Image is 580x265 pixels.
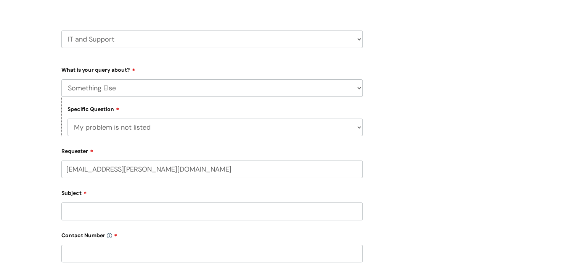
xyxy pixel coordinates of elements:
img: info-icon.svg [107,233,112,238]
input: Email [61,161,363,178]
label: Requester [61,145,363,154]
label: Specific Question [67,105,119,112]
label: What is your query about? [61,64,363,73]
label: Subject [61,187,363,196]
label: Contact Number [61,230,363,239]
